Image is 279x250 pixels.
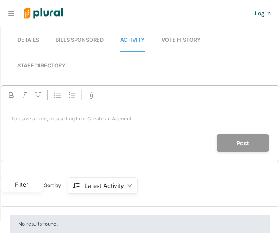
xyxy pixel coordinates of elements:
span: Details [17,37,39,43]
a: Details [17,29,39,52]
a: Log In [255,10,271,17]
a: Staff Directory [17,54,66,77]
div: Latest Activity [85,181,124,190]
div: No results found. [10,215,270,233]
button: Post [217,134,269,152]
a: Vote History [161,29,201,52]
span: Sort by [44,182,68,189]
img: Logo for Plural [17,0,69,26]
a: Activity [120,29,145,52]
span: Bills Sponsored [56,37,104,43]
span: Vote History [161,37,201,43]
a: Bills Sponsored [56,29,104,52]
div: Filter [6,180,37,189]
span: Activity [120,37,145,43]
